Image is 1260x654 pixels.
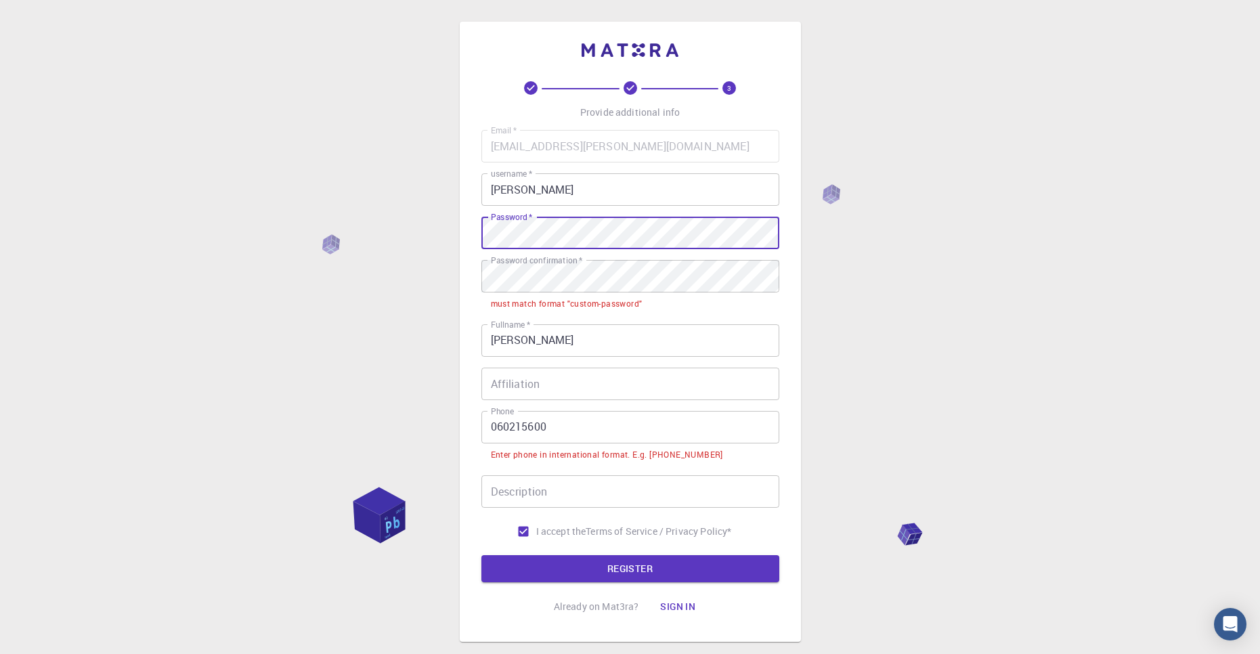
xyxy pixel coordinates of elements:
label: Email [491,125,517,136]
p: Already on Mat3ra? [554,600,639,613]
div: Open Intercom Messenger [1214,608,1246,640]
a: Terms of Service / Privacy Policy* [586,525,731,538]
button: REGISTER [481,555,779,582]
label: Password confirmation [491,255,582,266]
div: must match format "custom-password" [491,297,643,311]
div: Enter phone in international format. E.g. [PHONE_NUMBER] [491,448,723,462]
text: 3 [727,83,731,93]
p: Terms of Service / Privacy Policy * [586,525,731,538]
button: Sign in [649,593,706,620]
span: I accept the [536,525,586,538]
label: Fullname [491,319,530,330]
label: Password [491,211,532,223]
label: username [491,168,532,179]
label: Phone [491,406,514,417]
p: Provide additional info [580,106,680,119]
